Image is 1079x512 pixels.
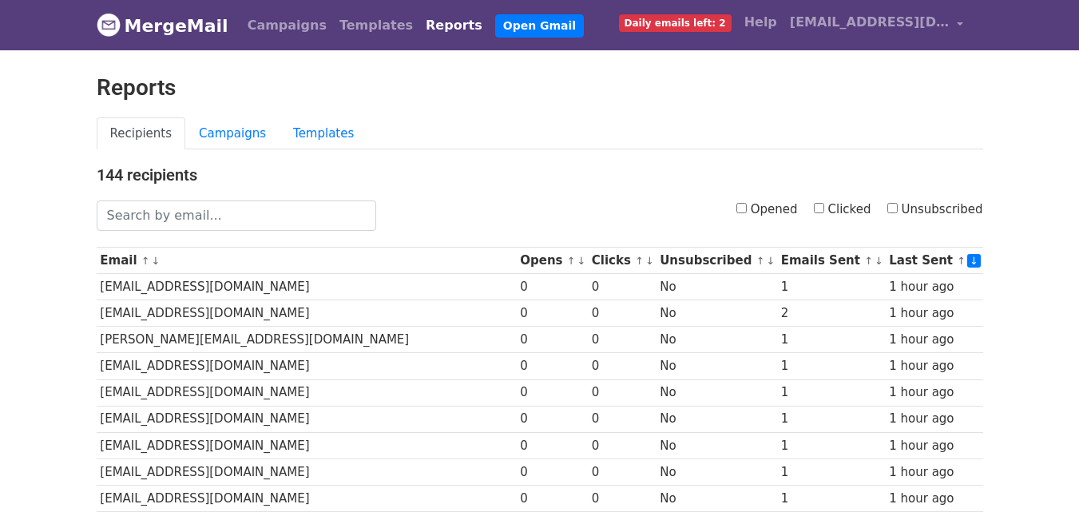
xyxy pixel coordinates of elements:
[588,458,656,485] td: 0
[885,300,982,327] td: 1 hour ago
[777,432,886,458] td: 1
[588,248,656,274] th: Clicks
[885,274,982,300] td: 1 hour ago
[241,10,333,42] a: Campaigns
[97,13,121,37] img: MergeMail logo
[97,9,228,42] a: MergeMail
[577,255,586,267] a: ↓
[736,200,798,219] label: Opened
[777,379,886,406] td: 1
[516,300,588,327] td: 0
[790,13,950,32] span: [EMAIL_ADDRESS][DOMAIN_NAME]
[588,485,656,511] td: 0
[97,327,517,353] td: [PERSON_NAME][EMAIL_ADDRESS][DOMAIN_NAME]
[814,203,824,213] input: Clicked
[875,255,883,267] a: ↓
[588,432,656,458] td: 0
[97,274,517,300] td: [EMAIL_ADDRESS][DOMAIN_NAME]
[957,255,966,267] a: ↑
[777,300,886,327] td: 2
[516,458,588,485] td: 0
[97,248,517,274] th: Email
[97,165,983,185] h4: 144 recipients
[885,327,982,353] td: 1 hour ago
[885,458,982,485] td: 1 hour ago
[516,248,588,274] th: Opens
[588,379,656,406] td: 0
[97,74,983,101] h2: Reports
[656,300,776,327] td: No
[777,458,886,485] td: 1
[738,6,783,38] a: Help
[516,485,588,511] td: 0
[656,432,776,458] td: No
[97,485,517,511] td: [EMAIL_ADDRESS][DOMAIN_NAME]
[766,255,775,267] a: ↓
[97,379,517,406] td: [EMAIL_ADDRESS][DOMAIN_NAME]
[885,248,982,274] th: Last Sent
[141,255,150,267] a: ↑
[756,255,765,267] a: ↑
[887,203,898,213] input: Unsubscribed
[588,353,656,379] td: 0
[967,254,981,268] a: ↓
[516,406,588,432] td: 0
[656,379,776,406] td: No
[333,10,419,42] a: Templates
[588,300,656,327] td: 0
[280,117,367,150] a: Templates
[613,6,738,38] a: Daily emails left: 2
[777,353,886,379] td: 1
[656,406,776,432] td: No
[97,353,517,379] td: [EMAIL_ADDRESS][DOMAIN_NAME]
[885,379,982,406] td: 1 hour ago
[97,300,517,327] td: [EMAIL_ADDRESS][DOMAIN_NAME]
[516,379,588,406] td: 0
[864,255,873,267] a: ↑
[419,10,489,42] a: Reports
[887,200,983,219] label: Unsubscribed
[97,117,186,150] a: Recipients
[656,248,776,274] th: Unsubscribed
[885,485,982,511] td: 1 hour ago
[885,353,982,379] td: 1 hour ago
[645,255,654,267] a: ↓
[885,406,982,432] td: 1 hour ago
[516,327,588,353] td: 0
[588,274,656,300] td: 0
[588,406,656,432] td: 0
[656,274,776,300] td: No
[619,14,732,32] span: Daily emails left: 2
[152,255,161,267] a: ↓
[516,432,588,458] td: 0
[656,485,776,511] td: No
[656,458,776,485] td: No
[516,274,588,300] td: 0
[656,353,776,379] td: No
[777,485,886,511] td: 1
[656,327,776,353] td: No
[777,327,886,353] td: 1
[777,274,886,300] td: 1
[185,117,280,150] a: Campaigns
[736,203,747,213] input: Opened
[588,327,656,353] td: 0
[777,406,886,432] td: 1
[777,248,886,274] th: Emails Sent
[495,14,584,38] a: Open Gmail
[567,255,576,267] a: ↑
[97,406,517,432] td: [EMAIL_ADDRESS][DOMAIN_NAME]
[814,200,871,219] label: Clicked
[783,6,970,44] a: [EMAIL_ADDRESS][DOMAIN_NAME]
[97,458,517,485] td: [EMAIL_ADDRESS][DOMAIN_NAME]
[97,432,517,458] td: [EMAIL_ADDRESS][DOMAIN_NAME]
[635,255,644,267] a: ↑
[516,353,588,379] td: 0
[885,432,982,458] td: 1 hour ago
[97,200,376,231] input: Search by email...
